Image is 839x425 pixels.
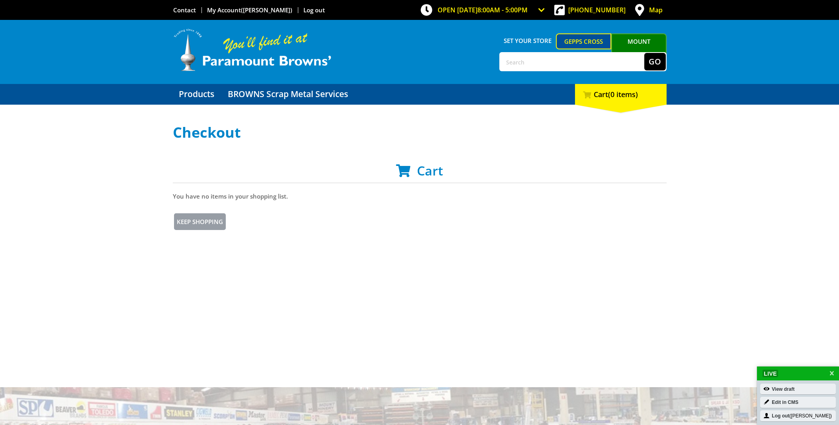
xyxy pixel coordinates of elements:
span: Set your store [499,33,556,48]
input: Search [500,53,644,70]
span: 8:00am - 5:00pm [477,6,528,14]
span: (0 items) [608,90,638,99]
div: Cart [575,84,667,105]
a: Go to the Contact page [173,6,196,14]
section: Better navigator - Live page [757,367,839,425]
span: ([PERSON_NAME]) [789,413,832,419]
p: You have no items in your shopping list. [173,191,667,201]
img: Paramount Browns' [173,28,332,72]
button: Go [644,53,666,70]
a: Go to the Products page [173,84,220,105]
span: Live [763,370,778,377]
span: OPEN [DATE] [438,6,528,14]
a: Go to the My Account page [207,6,292,14]
a: Log out([PERSON_NAME]) [760,410,836,422]
a: Log out [303,6,325,14]
a: View draft [760,384,836,395]
a: Mount [PERSON_NAME] [611,33,667,64]
button: Tool menu [757,367,839,380]
h1: Checkout [173,125,667,140]
a: Gepps Cross [556,33,611,49]
a: Keep Shopping [173,212,227,231]
span: Cart [417,162,443,179]
a: Edit in CMS [760,397,836,408]
span: ([PERSON_NAME]) [241,6,292,14]
a: Go to the BROWNS Scrap Metal Services page [222,84,354,105]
